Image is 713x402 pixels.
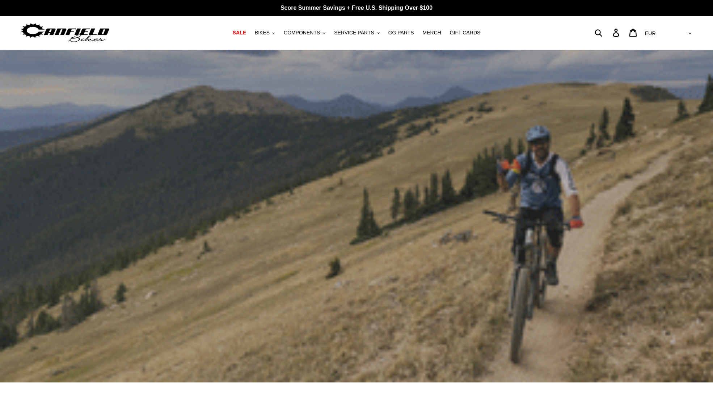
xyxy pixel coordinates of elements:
[20,21,110,44] img: Canfield Bikes
[450,30,481,36] span: GIFT CARDS
[280,28,329,38] button: COMPONENTS
[255,30,270,36] span: BIKES
[334,30,374,36] span: SERVICE PARTS
[388,30,414,36] span: GG PARTS
[419,28,445,38] a: MERCH
[284,30,320,36] span: COMPONENTS
[385,28,418,38] a: GG PARTS
[330,28,383,38] button: SERVICE PARTS
[229,28,250,38] a: SALE
[423,30,441,36] span: MERCH
[446,28,484,38] a: GIFT CARDS
[599,25,617,41] input: Search
[251,28,279,38] button: BIKES
[233,30,246,36] span: SALE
